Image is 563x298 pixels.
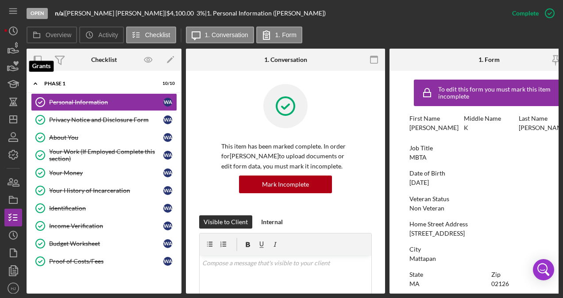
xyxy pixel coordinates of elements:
[49,258,163,265] div: Proof of Costs/Fees
[44,81,153,86] div: Phase 1
[478,56,500,63] div: 1. Form
[163,222,172,230] div: W A
[163,257,172,266] div: W A
[49,134,163,141] div: About You
[409,205,444,212] div: Non Veteran
[166,10,197,17] div: $4,100.00
[79,27,123,43] button: Activity
[409,179,429,186] div: [DATE]
[262,176,309,193] div: Mark Incomplete
[163,98,172,107] div: W A
[163,239,172,248] div: W A
[221,141,350,171] p: This item has been marked complete. In order for [PERSON_NAME] to upload documents or edit form d...
[98,31,118,38] label: Activity
[264,56,307,63] div: 1. Conversation
[257,215,287,229] button: Internal
[409,230,465,237] div: [STREET_ADDRESS]
[163,133,172,142] div: W A
[4,279,22,297] button: HJ
[464,115,514,122] div: Middle Name
[204,215,248,229] div: Visible to Client
[256,27,302,43] button: 1. Form
[163,115,172,124] div: W A
[31,146,177,164] a: Your Work (If Employed Complete this section)WA
[205,31,248,38] label: 1. Conversation
[31,164,177,182] a: Your MoneyWA
[27,27,77,43] button: Overview
[31,182,177,199] a: Your History of IncarcerationWA
[464,124,468,131] div: K
[126,27,176,43] button: Checklist
[91,56,117,63] div: Checklist
[55,9,63,17] b: n/a
[31,235,177,252] a: Budget WorksheetWA
[409,280,420,287] div: MA
[31,93,177,111] a: Personal InformationWA
[409,124,459,131] div: [PERSON_NAME]
[49,169,163,176] div: Your Money
[163,168,172,177] div: W A
[163,151,172,160] div: W A
[49,116,163,123] div: Privacy Notice and Disclosure Form
[409,255,436,262] div: Mattapan
[199,215,252,229] button: Visible to Client
[145,31,170,38] label: Checklist
[65,10,166,17] div: [PERSON_NAME] [PERSON_NAME] |
[31,199,177,217] a: IdentificationWA
[46,31,71,38] label: Overview
[159,81,175,86] div: 10 / 10
[31,111,177,129] a: Privacy Notice and Disclosure FormWA
[261,215,283,229] div: Internal
[163,204,172,213] div: W A
[533,259,554,280] div: Open Intercom Messenger
[27,8,48,19] div: Open
[49,99,163,106] div: Personal Information
[491,280,509,287] div: 02126
[31,252,177,270] a: Proof of Costs/FeesWA
[49,222,163,229] div: Income Verification
[512,4,539,22] div: Complete
[186,27,254,43] button: 1. Conversation
[49,240,163,247] div: Budget Worksheet
[11,286,16,291] text: HJ
[409,154,427,161] div: MBTA
[503,4,559,22] button: Complete
[239,176,332,193] button: Mark Incomplete
[275,31,297,38] label: 1. Form
[31,129,177,146] a: About YouWA
[205,10,326,17] div: | 1. Personal Information ([PERSON_NAME])
[438,86,562,100] div: To edit this form you must mark this item incomplete
[409,115,459,122] div: First Name
[49,187,163,194] div: Your History of Incarceration
[55,10,65,17] div: |
[163,186,172,195] div: W A
[197,10,205,17] div: 3 %
[49,205,163,212] div: Identification
[31,217,177,235] a: Income VerificationWA
[409,271,487,278] div: State
[49,148,163,162] div: Your Work (If Employed Complete this section)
